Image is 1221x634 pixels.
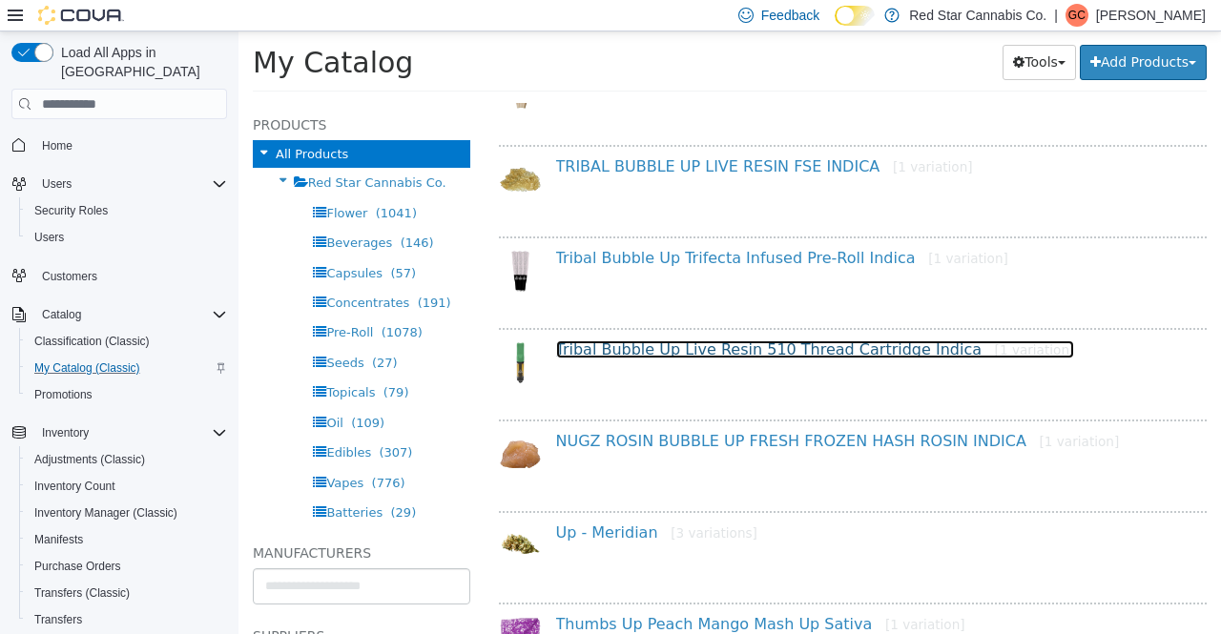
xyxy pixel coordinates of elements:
[88,414,133,428] span: Edibles
[260,584,303,627] img: 150
[27,501,185,524] a: Inventory Manager (Classic)
[88,354,136,368] span: Topicals
[34,173,227,195] span: Users
[34,133,227,156] span: Home
[134,324,159,338] span: (27)
[19,553,235,580] button: Purchase Orders
[34,612,82,627] span: Transfers
[1054,4,1058,27] p: |
[34,421,96,444] button: Inventory
[260,127,303,170] img: 150
[34,230,64,245] span: Users
[53,43,227,81] span: Load All Apps in [GEOGRAPHIC_DATA]
[134,444,167,459] span: (776)
[909,4,1046,27] p: Red Star Cannabis Co.
[14,593,232,616] h5: Suppliers
[88,294,135,308] span: Pre-Roll
[27,330,157,353] a: Classification (Classic)
[14,82,232,105] h5: Products
[27,448,227,471] span: Adjustments (Classic)
[14,510,232,533] h5: Manufacturers
[654,128,735,143] small: [1 variation]
[88,235,144,249] span: Capsules
[432,494,519,509] small: [3 variations]
[4,262,235,290] button: Customers
[27,383,100,406] a: Promotions
[27,226,227,249] span: Users
[27,199,115,222] a: Security Roles
[42,138,72,153] span: Home
[88,444,125,459] span: Vapes
[34,334,150,349] span: Classification (Classic)
[27,357,148,379] a: My Catalog (Classic)
[34,173,79,195] button: Users
[318,583,727,602] a: Thumbs Up Peach Mango Mash Up Sativa[1 variation]
[801,402,881,418] small: [1 variation]
[34,387,93,402] span: Promotions
[19,473,235,500] button: Inventory Count
[19,446,235,473] button: Adjustments (Classic)
[318,492,519,510] a: Up - Meridian[3 variations]
[835,26,836,27] span: Dark Mode
[27,226,72,249] a: Users
[27,582,137,604] a: Transfers (Classic)
[260,218,303,261] img: 150
[34,505,177,521] span: Inventory Manager (Classic)
[27,555,129,578] a: Purchase Orders
[34,265,105,288] a: Customers
[88,174,129,189] span: Flower
[19,500,235,526] button: Inventory Manager (Classic)
[27,608,227,631] span: Transfers
[647,585,727,601] small: [1 variation]
[34,360,140,376] span: My Catalog (Classic)
[27,555,227,578] span: Purchase Orders
[756,311,837,326] small: [1 variation]
[690,219,770,235] small: [1 variation]
[27,528,91,551] a: Manifests
[318,217,770,235] a: Tribal Bubble Up Trifecta Infused Pre-Roll Indica[1 variation]
[38,6,124,25] img: Cova
[19,580,235,606] button: Transfers (Classic)
[88,204,154,218] span: Beverages
[34,559,121,574] span: Purchase Orders
[42,176,72,192] span: Users
[34,532,83,547] span: Manifests
[152,235,177,249] span: (57)
[19,355,235,381] button: My Catalog (Classic)
[4,419,235,446] button: Inventory
[143,294,184,308] span: (1078)
[4,301,235,328] button: Catalog
[27,528,227,551] span: Manifests
[42,269,97,284] span: Customers
[4,131,235,158] button: Home
[34,264,227,288] span: Customers
[88,384,104,399] span: Oil
[1066,4,1088,27] div: Gianfranco Catalano
[34,479,115,494] span: Inventory Count
[34,134,80,157] a: Home
[19,197,235,224] button: Security Roles
[179,264,213,278] span: (191)
[260,401,303,444] img: 150
[27,383,227,406] span: Promotions
[27,501,227,524] span: Inventory Manager (Classic)
[764,13,838,49] button: Tools
[318,126,735,144] a: TRIBAL BUBBLE UP LIVE RESIN FSE INDICA[1 variation]
[34,585,130,601] span: Transfers (Classic)
[761,6,819,25] span: Feedback
[27,475,123,498] a: Inventory Count
[14,14,175,48] span: My Catalog
[27,582,227,604] span: Transfers (Classic)
[162,204,196,218] span: (146)
[1096,4,1206,27] p: [PERSON_NAME]
[4,171,235,197] button: Users
[34,421,227,444] span: Inventory
[153,474,178,488] span: (29)
[88,264,171,278] span: Concentrates
[19,381,235,408] button: Promotions
[145,354,171,368] span: (79)
[140,414,174,428] span: (307)
[70,144,208,158] span: Red Star Cannabis Co.
[318,400,881,419] a: NUGZ ROSIN BUBBLE UP FRESH FROZEN HASH ROSIN INDICA[1 variation]
[88,474,144,488] span: Batteries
